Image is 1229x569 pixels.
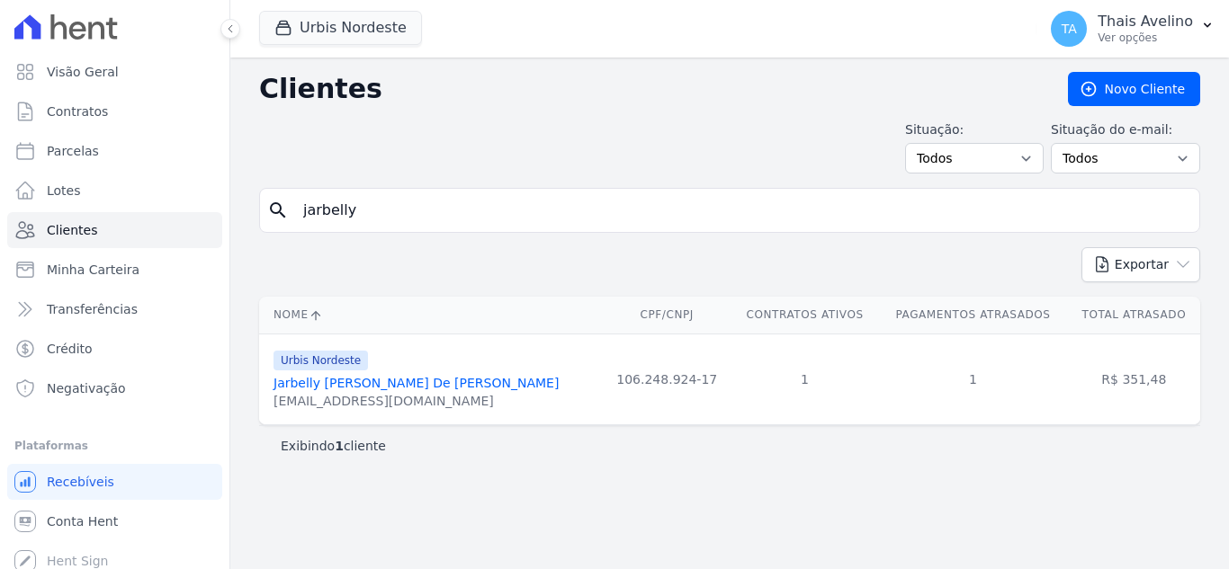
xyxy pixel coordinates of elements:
input: Buscar por nome, CPF ou e-mail [292,192,1192,228]
a: Lotes [7,173,222,209]
a: Parcelas [7,133,222,169]
span: Minha Carteira [47,261,139,279]
span: Recebíveis [47,473,114,491]
h2: Clientes [259,73,1039,105]
a: Visão Geral [7,54,222,90]
th: Pagamentos Atrasados [878,297,1067,333]
th: Contratos Ativos [731,297,879,333]
i: search [267,200,289,221]
a: Conta Hent [7,503,222,539]
span: Visão Geral [47,63,119,81]
th: Total Atrasado [1068,297,1200,333]
td: 106.248.924-17 [603,333,731,424]
a: Novo Cliente [1068,72,1200,106]
a: Clientes [7,212,222,248]
span: Lotes [47,182,81,200]
td: 1 [731,333,879,424]
a: Crédito [7,331,222,367]
span: Negativação [47,379,126,397]
div: [EMAIL_ADDRESS][DOMAIN_NAME] [274,392,559,410]
span: Conta Hent [47,512,118,530]
p: Exibindo cliente [281,437,386,455]
a: Negativação [7,370,222,406]
button: Urbis Nordeste [259,11,422,45]
label: Situação do e-mail: [1051,120,1200,139]
button: TA Thais Avelino Ver opções [1036,4,1229,54]
a: Contratos [7,93,222,129]
span: Contratos [47,102,108,120]
a: Jarbelly [PERSON_NAME] De [PERSON_NAME] [274,376,559,390]
span: Clientes [47,221,97,239]
a: Transferências [7,291,222,327]
label: Situação: [905,120,1044,139]
a: Minha Carteira [7,252,222,288]
p: Ver opções [1098,31,1193,45]
td: 1 [878,333,1067,424]
div: Plataformas [14,435,215,457]
th: Nome [259,297,603,333]
button: Exportar [1081,247,1200,282]
a: Recebíveis [7,464,222,500]
span: Transferências [47,300,138,318]
p: Thais Avelino [1098,13,1193,31]
th: CPF/CNPJ [603,297,731,333]
span: Urbis Nordeste [274,351,368,370]
span: Parcelas [47,142,99,160]
td: R$ 351,48 [1068,333,1200,424]
span: TA [1062,22,1077,35]
b: 1 [335,439,344,453]
span: Crédito [47,340,93,358]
